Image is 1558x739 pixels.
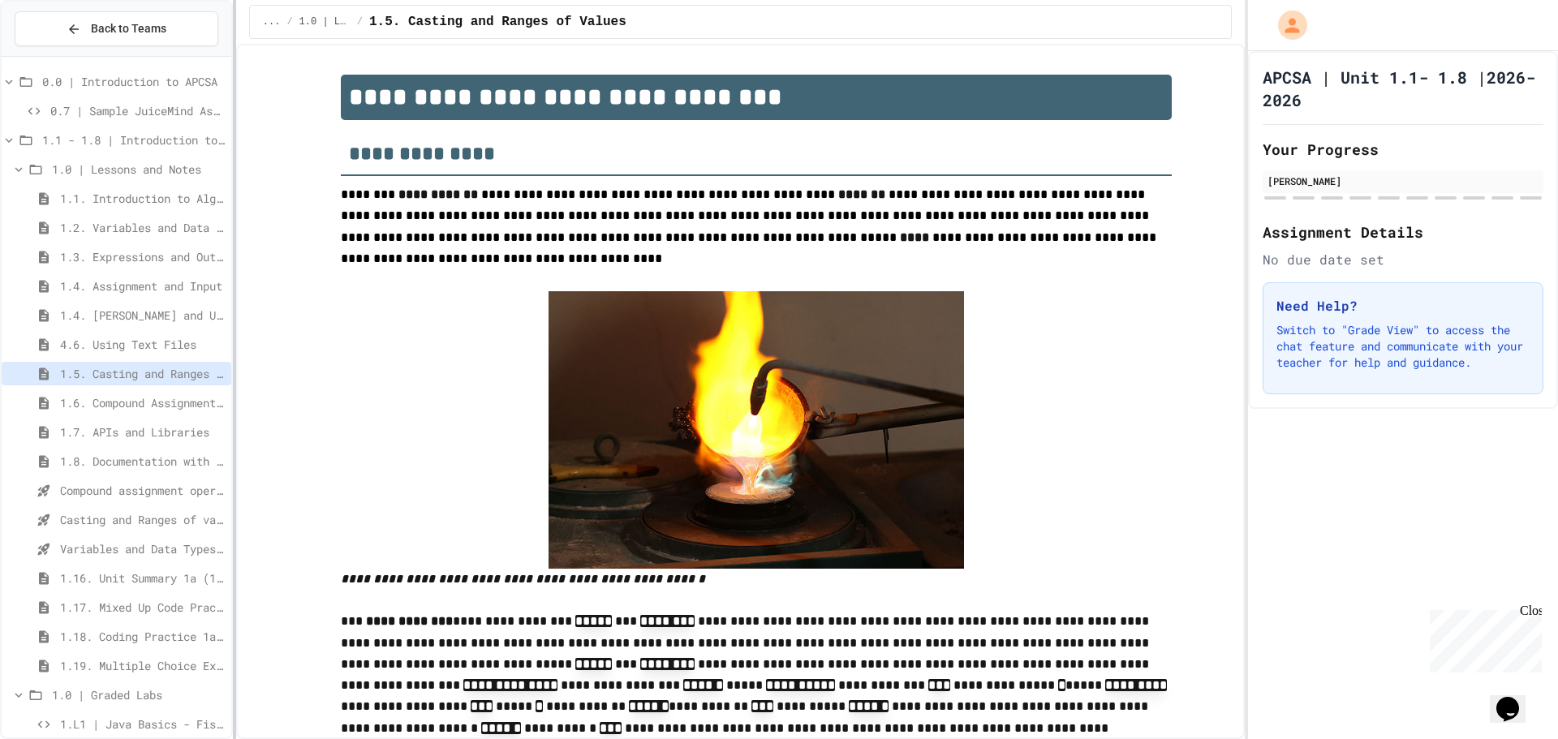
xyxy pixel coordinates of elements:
[60,336,225,353] span: 4.6. Using Text Files
[50,102,225,119] span: 0.7 | Sample JuiceMind Assignment - [GEOGRAPHIC_DATA]
[369,12,626,32] span: 1.5. Casting and Ranges of Values
[60,248,225,265] span: 1.3. Expressions and Output [New]
[60,394,225,411] span: 1.6. Compound Assignment Operators
[60,715,225,733] span: 1.L1 | Java Basics - Fish Lab
[60,511,225,528] span: Casting and Ranges of variables - Quiz
[60,599,225,616] span: 1.17. Mixed Up Code Practice 1.1-1.6
[1267,174,1539,188] div: [PERSON_NAME]
[1263,250,1543,269] div: No due date set
[6,6,112,103] div: Chat with us now!Close
[1263,221,1543,243] h2: Assignment Details
[1490,674,1542,723] iframe: chat widget
[60,628,225,645] span: 1.18. Coding Practice 1a (1.1-1.6)
[60,540,225,557] span: Variables and Data Types - Quiz
[91,20,166,37] span: Back to Teams
[60,482,225,499] span: Compound assignment operators - Quiz
[1261,6,1311,44] div: My Account
[263,15,281,28] span: ...
[60,365,225,382] span: 1.5. Casting and Ranges of Values
[52,686,225,703] span: 1.0 | Graded Labs
[60,569,225,586] span: 1.16. Unit Summary 1a (1.1-1.6)
[60,190,225,207] span: 1.1. Introduction to Algorithms, Programming, and Compilers
[357,15,363,28] span: /
[60,219,225,236] span: 1.2. Variables and Data Types
[60,307,225,324] span: 1.4. [PERSON_NAME] and User Input
[15,11,218,46] button: Back to Teams
[60,657,225,674] span: 1.19. Multiple Choice Exercises for Unit 1a (1.1-1.6)
[60,277,225,294] span: 1.4. Assignment and Input
[1263,66,1543,111] h1: APCSA | Unit 1.1- 1.8 |2026-2026
[52,161,225,178] span: 1.0 | Lessons and Notes
[42,73,225,90] span: 0.0 | Introduction to APCSA
[1276,296,1530,316] h3: Need Help?
[286,15,292,28] span: /
[1263,138,1543,161] h2: Your Progress
[42,131,225,148] span: 1.1 - 1.8 | Introduction to Java
[299,15,351,28] span: 1.0 | Lessons and Notes
[1276,322,1530,371] p: Switch to "Grade View" to access the chat feature and communicate with your teacher for help and ...
[60,423,225,440] span: 1.7. APIs and Libraries
[60,453,225,470] span: 1.8. Documentation with Comments and Preconditions
[1423,604,1542,672] iframe: chat widget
